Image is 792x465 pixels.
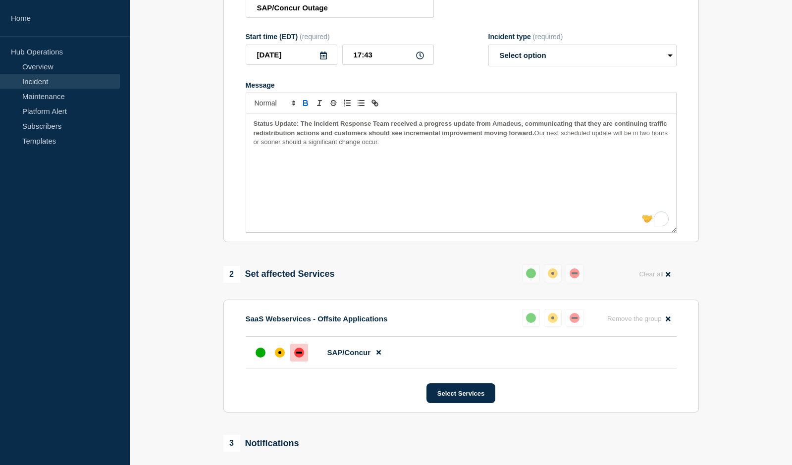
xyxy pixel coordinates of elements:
[544,264,562,282] button: affected
[246,81,677,89] div: Message
[246,314,388,323] p: SaaS Webservices - Offsite Applications
[633,264,676,284] button: Clear all
[522,264,540,282] button: up
[526,313,536,323] div: up
[342,45,434,65] input: HH:MM
[294,348,304,358] div: down
[533,33,563,41] span: (required)
[368,97,382,109] button: Toggle link
[548,313,558,323] div: affected
[223,435,240,452] span: 3
[426,383,495,403] button: Select Services
[340,97,354,109] button: Toggle ordered list
[223,266,240,283] span: 2
[566,264,583,282] button: down
[607,315,662,322] span: Remove the group
[299,97,313,109] button: Toggle bold text
[570,268,580,278] div: down
[223,435,299,452] div: Notifications
[601,309,677,328] button: Remove the group
[548,268,558,278] div: affected
[246,113,676,232] div: To enrich screen reader interactions, please activate Accessibility in Grammarly extension settings
[246,33,434,41] div: Start time (EDT)
[354,97,368,109] button: Toggle bulleted list
[300,33,330,41] span: (required)
[544,309,562,327] button: affected
[526,268,536,278] div: up
[254,120,669,136] strong: Status Update: The Incident Response Team received a progress update from Amadeus, communicating ...
[275,348,285,358] div: affected
[326,97,340,109] button: Toggle strikethrough text
[488,45,677,66] select: Incident type
[313,97,326,109] button: Toggle italic text
[250,97,299,109] span: Font size
[570,313,580,323] div: down
[327,348,371,357] span: SAP/Concur
[522,309,540,327] button: up
[223,266,335,283] div: Set affected Services
[246,45,337,65] input: YYYY-MM-DD
[488,33,677,41] div: Incident type
[256,348,265,358] div: up
[566,309,583,327] button: down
